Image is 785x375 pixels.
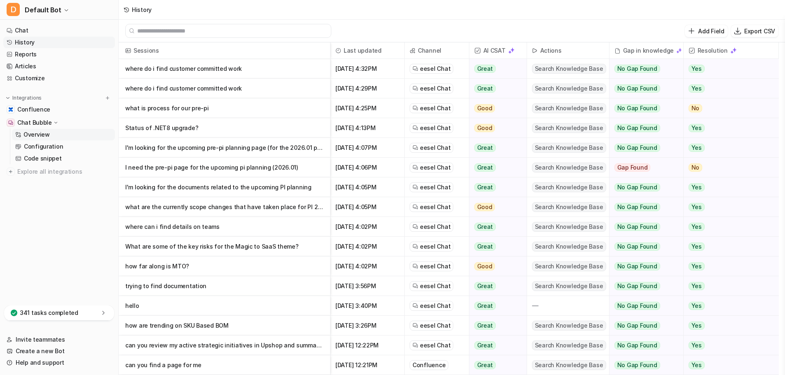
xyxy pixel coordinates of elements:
img: eeselChat [412,224,418,230]
button: Export CSV [731,25,778,37]
span: Yes [689,183,705,191]
p: Integrations [12,95,42,101]
img: Confluence [8,107,13,112]
span: Search Knowledge Base [532,182,606,192]
button: Good [469,256,522,276]
button: Great [469,237,522,256]
span: [DATE] 4:32PM [334,59,401,79]
div: History [132,5,152,14]
a: ConfluenceConfluence [3,104,115,115]
p: I'm looking for the upcoming pre-pi planning page (for the 2026.01 page) [125,138,323,158]
p: how are trending on SKU Based BOM [125,316,323,335]
span: eesel Chat [420,341,450,349]
span: eesel Chat [420,84,450,93]
span: eesel Chat [420,223,450,231]
button: No Gap Found [609,98,677,118]
span: No Gap Found [614,183,660,191]
span: Good [474,104,495,112]
div: Gap in knowledge [613,42,680,59]
button: No Gap Found [609,138,677,158]
a: Code snippet [12,153,115,164]
img: eeselChat [412,263,418,269]
span: Search Knowledge Base [532,64,606,74]
span: No Gap Found [614,282,660,290]
a: Reports [3,49,115,60]
span: Search Knowledge Base [532,261,606,271]
button: Yes [684,316,771,335]
img: eeselChat [412,244,418,249]
p: Add Field [698,27,724,35]
span: [DATE] 4:02PM [334,237,401,256]
button: Yes [684,276,771,296]
button: No Gap Found [609,217,677,237]
p: where can i find details on teams [125,217,323,237]
button: No Gap Found [609,59,677,79]
span: No Gap Found [614,65,660,73]
a: Explore all integrations [3,166,115,177]
button: Great [469,138,522,158]
img: eeselChat [412,86,418,91]
p: Code snippet [24,154,62,163]
button: Yes [684,197,771,217]
button: Yes [684,59,771,79]
span: eesel Chat [420,65,450,73]
a: eesel Chat [412,183,450,191]
p: I'm looking for the documents related to the upcoming PI planning [125,177,323,197]
span: AI CSAT [473,42,523,59]
p: can you find a page for me [125,355,323,375]
span: Sessions [122,42,327,59]
span: Confluence [17,105,50,114]
span: Yes [689,341,705,349]
p: trying to find documentation [125,276,323,296]
img: Chat Bubble [8,120,13,125]
button: No Gap Found [609,79,677,98]
span: No [689,163,703,172]
button: No [684,158,771,177]
a: Customize [3,72,115,84]
p: where do i find customer committed work [125,59,323,79]
span: eesel Chat [420,124,450,132]
span: eesel Chat [420,144,450,152]
span: Yes [689,203,705,211]
span: [DATE] 3:26PM [334,316,401,335]
span: Great [474,361,496,369]
button: Yes [684,296,771,316]
span: No Gap Found [614,321,660,330]
span: Yes [689,321,705,330]
button: Add Field [685,25,727,37]
button: Integrations [3,94,44,102]
a: eesel Chat [412,223,450,231]
button: Great [469,276,522,296]
img: menu_add.svg [105,95,110,101]
button: Great [469,59,522,79]
span: Yes [689,84,705,93]
button: No Gap Found [609,256,677,276]
button: Yes [684,256,771,276]
span: Channel [408,42,466,59]
span: [DATE] 4:29PM [334,79,401,98]
span: [DATE] 4:05PM [334,197,401,217]
span: eesel Chat [420,242,450,251]
span: No Gap Found [614,144,660,152]
button: Good [469,98,522,118]
span: Good [474,124,495,132]
span: Search Knowledge Base [532,321,606,331]
span: Search Knowledge Base [532,123,606,133]
span: No Gap Found [614,262,660,270]
span: Great [474,183,496,191]
span: Great [474,282,496,290]
span: [DATE] 4:02PM [334,256,401,276]
span: [DATE] 12:21PM [334,355,401,375]
img: eeselChat [412,145,418,151]
button: Great [469,217,522,237]
span: [DATE] 4:13PM [334,118,401,138]
button: Yes [684,118,771,138]
a: eesel Chat [412,242,450,251]
span: [DATE] 4:25PM [334,98,401,118]
p: Export CSV [744,27,775,35]
img: expand menu [5,95,11,101]
a: History [3,37,115,48]
button: Yes [684,335,771,355]
button: No Gap Found [609,118,677,138]
span: Search Knowledge Base [532,202,606,212]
